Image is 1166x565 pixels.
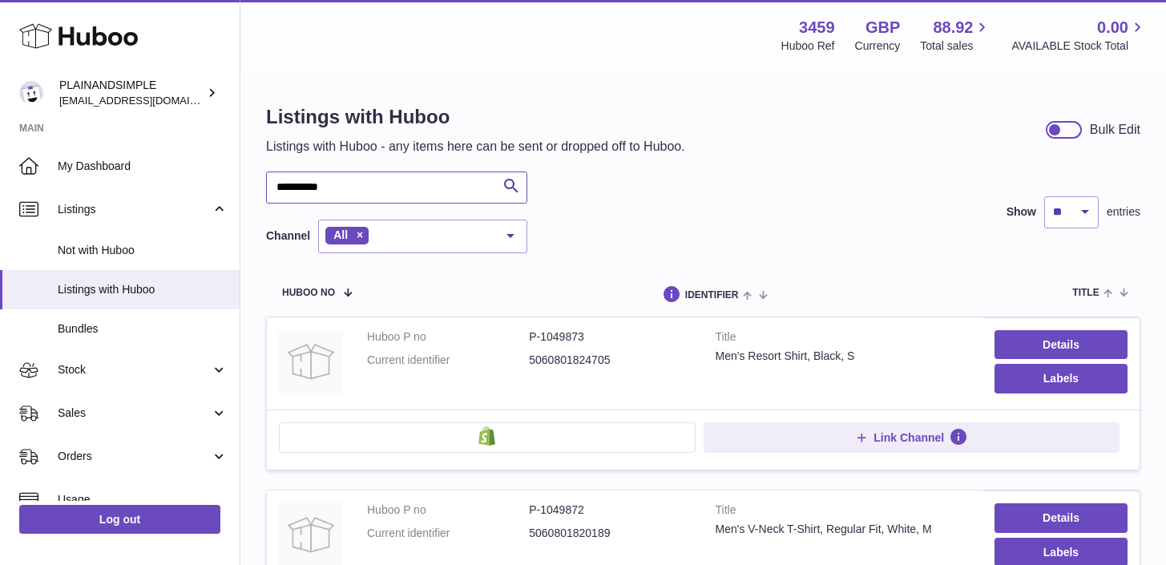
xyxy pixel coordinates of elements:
span: 0.00 [1097,17,1128,38]
span: Stock [58,362,211,377]
div: Men's Resort Shirt, Black, S [716,349,970,364]
h1: Listings with Huboo [266,104,685,130]
strong: Title [716,502,970,522]
div: Huboo Ref [781,38,835,54]
a: Details [995,330,1128,359]
span: Not with Huboo [58,243,228,258]
div: PLAINANDSIMPLE [59,78,204,108]
a: 88.92 Total sales [920,17,991,54]
span: Listings [58,202,211,217]
span: Orders [58,449,211,464]
span: title [1072,288,1099,298]
strong: 3459 [799,17,835,38]
span: identifier [685,290,739,301]
strong: Title [716,329,970,349]
button: Labels [995,364,1128,393]
dd: 5060801824705 [529,353,691,368]
label: Show [1007,204,1036,220]
strong: GBP [865,17,900,38]
dd: P-1049873 [529,329,691,345]
span: Huboo no [282,288,335,298]
dt: Current identifier [367,353,529,368]
img: Men's Resort Shirt, Black, S [279,329,343,393]
dt: Current identifier [367,526,529,541]
label: Channel [266,228,310,244]
span: Usage [58,492,228,507]
a: 0.00 AVAILABLE Stock Total [1011,17,1147,54]
a: Details [995,503,1128,532]
dt: Huboo P no [367,329,529,345]
button: Link Channel [704,422,1120,453]
span: [EMAIL_ADDRESS][DOMAIN_NAME] [59,94,236,107]
span: Link Channel [873,430,944,445]
span: Sales [58,406,211,421]
span: Total sales [920,38,991,54]
span: My Dashboard [58,159,228,174]
dd: P-1049872 [529,502,691,518]
div: Men's V-Neck T-Shirt, Regular Fit, White, M [716,522,970,537]
span: entries [1107,204,1140,220]
dt: Huboo P no [367,502,529,518]
dd: 5060801820189 [529,526,691,541]
img: shopify-small.png [478,426,495,446]
span: Bundles [58,321,228,337]
img: duco@plainandsimple.com [19,81,43,105]
div: Bulk Edit [1090,121,1140,139]
span: All [333,228,348,241]
span: AVAILABLE Stock Total [1011,38,1147,54]
span: Listings with Huboo [58,282,228,297]
a: Log out [19,505,220,534]
span: 88.92 [933,17,973,38]
div: Currency [855,38,901,54]
p: Listings with Huboo - any items here can be sent or dropped off to Huboo. [266,138,685,155]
